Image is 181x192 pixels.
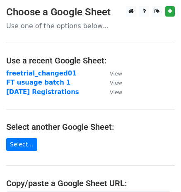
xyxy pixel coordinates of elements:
[6,138,37,151] a: Select...
[101,79,122,86] a: View
[101,70,122,77] a: View
[110,70,122,77] small: View
[6,88,79,96] a: [DATE] Registrations
[6,22,175,30] p: Use one of the options below...
[6,70,77,77] a: freetrial_changed01
[110,89,122,95] small: View
[6,122,175,132] h4: Select another Google Sheet:
[6,56,175,66] h4: Use a recent Google Sheet:
[6,79,71,86] a: FT usuage batch 1
[6,178,175,188] h4: Copy/paste a Google Sheet URL:
[6,6,175,18] h3: Choose a Google Sheet
[101,88,122,96] a: View
[110,80,122,86] small: View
